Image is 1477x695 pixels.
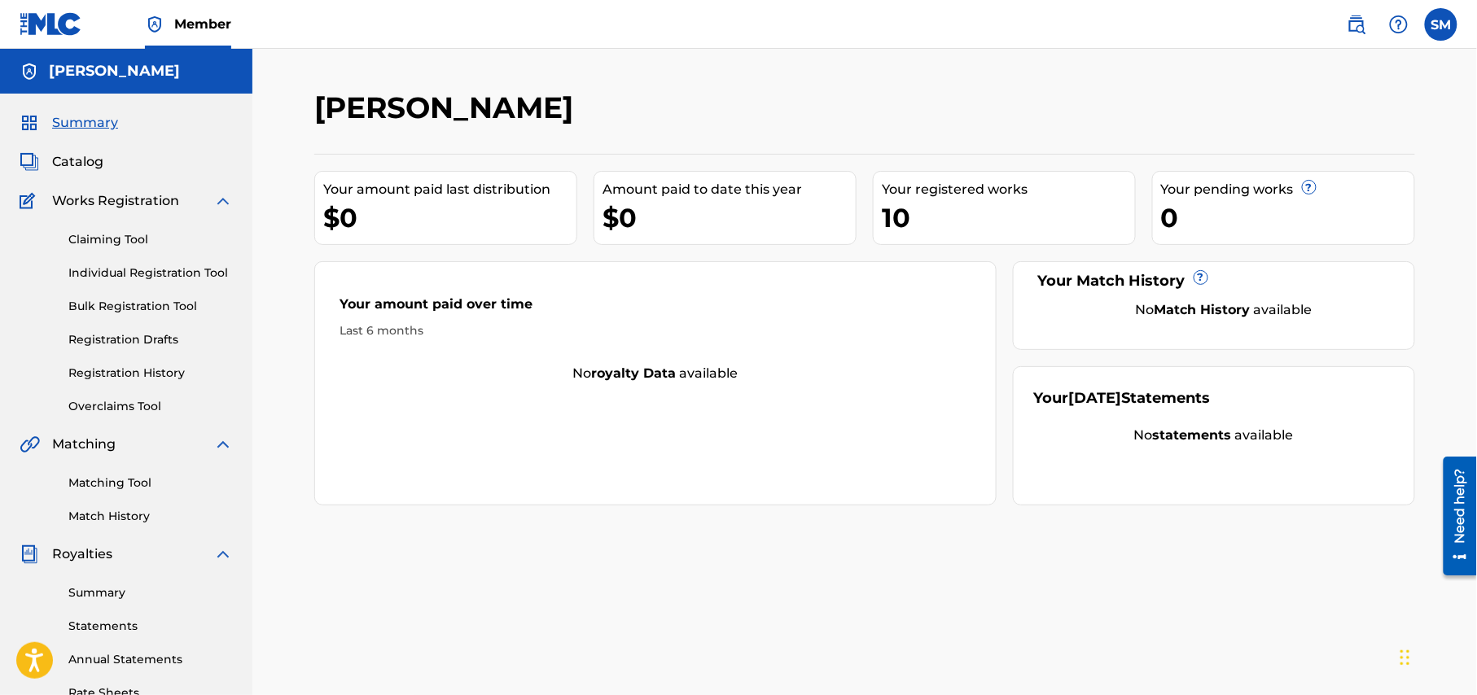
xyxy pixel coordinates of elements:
[20,62,39,81] img: Accounts
[1347,15,1366,34] img: search
[68,264,233,282] a: Individual Registration Tool
[340,295,971,322] div: Your amount paid over time
[68,651,233,668] a: Annual Statements
[20,113,118,133] a: SummarySummary
[20,544,39,564] img: Royalties
[1303,181,1316,194] span: ?
[1069,389,1122,407] span: [DATE]
[882,180,1135,199] div: Your registered works
[68,331,233,348] a: Registration Drafts
[68,231,233,248] a: Claiming Tool
[1396,617,1477,695] iframe: Chat Widget
[1383,8,1415,41] div: Help
[52,152,103,172] span: Catalog
[68,298,233,315] a: Bulk Registration Tool
[20,191,41,211] img: Works Registration
[20,12,82,36] img: MLC Logo
[145,15,164,34] img: Top Rightsholder
[1389,15,1409,34] img: help
[882,199,1135,236] div: 10
[174,15,231,33] span: Member
[68,365,233,382] a: Registration History
[1431,451,1477,582] iframe: Resource Center
[213,191,233,211] img: expand
[314,90,581,126] h2: [PERSON_NAME]
[52,435,116,454] span: Matching
[1034,270,1395,292] div: Your Match History
[1153,427,1232,443] strong: statements
[603,180,856,199] div: Amount paid to date this year
[1340,8,1373,41] a: Public Search
[591,365,676,381] strong: royalty data
[1425,8,1457,41] div: User Menu
[1155,302,1251,317] strong: Match History
[20,152,103,172] a: CatalogCatalog
[68,584,233,601] a: Summary
[603,199,856,236] div: $0
[213,544,233,564] img: expand
[1400,633,1410,682] div: Drag
[1194,271,1207,284] span: ?
[315,364,996,383] div: No available
[20,152,39,172] img: Catalog
[49,62,180,81] h5: SHOHAG MREDHA
[1161,180,1414,199] div: Your pending works
[68,618,233,635] a: Statements
[20,113,39,133] img: Summary
[340,322,971,339] div: Last 6 months
[1161,199,1414,236] div: 0
[52,191,179,211] span: Works Registration
[1054,300,1395,320] div: No available
[323,199,576,236] div: $0
[213,435,233,454] img: expand
[68,508,233,525] a: Match History
[52,544,112,564] span: Royalties
[1034,426,1395,445] div: No available
[323,180,576,199] div: Your amount paid last distribution
[52,113,118,133] span: Summary
[20,435,40,454] img: Matching
[1034,387,1211,409] div: Your Statements
[68,474,233,492] a: Matching Tool
[68,398,233,415] a: Overclaims Tool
